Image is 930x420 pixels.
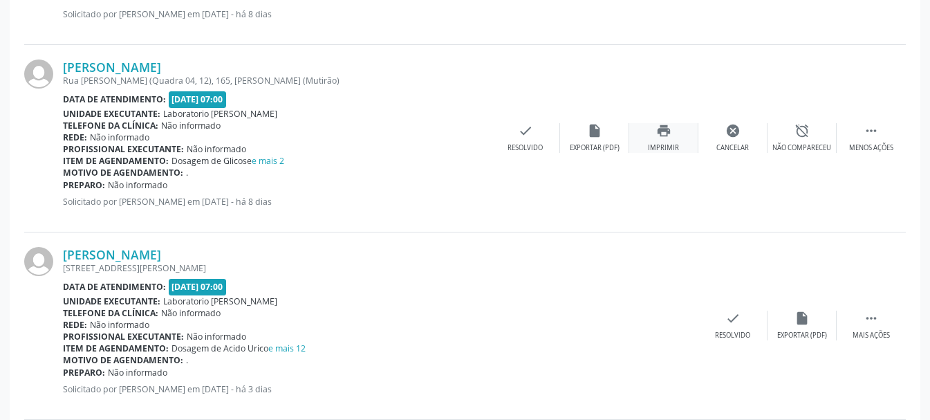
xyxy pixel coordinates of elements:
[63,247,161,262] a: [PERSON_NAME]
[63,8,491,20] p: Solicitado por [PERSON_NAME] em [DATE] - há 8 dias
[63,143,184,155] b: Profissional executante:
[187,331,246,343] span: Não informado
[24,60,53,89] img: img
[648,143,679,153] div: Imprimir
[715,331,750,340] div: Resolvido
[794,311,810,326] i: insert_drive_file
[63,179,105,191] b: Preparo:
[161,307,221,319] span: Não informado
[63,167,183,179] b: Motivo de agendamento:
[587,123,602,138] i: insert_drive_file
[794,123,810,138] i: alarm_off
[108,179,167,191] span: Não informado
[725,311,741,326] i: check
[656,123,671,138] i: print
[63,383,698,395] p: Solicitado por [PERSON_NAME] em [DATE] - há 3 dias
[108,367,167,378] span: Não informado
[163,108,277,120] span: Laboratorio [PERSON_NAME]
[63,60,161,75] a: [PERSON_NAME]
[252,155,284,167] a: e mais 2
[63,120,158,131] b: Telefone da clínica:
[186,167,188,179] span: .
[508,143,543,153] div: Resolvido
[63,75,491,86] div: Rua [PERSON_NAME] (Quadra 04, 12), 165, [PERSON_NAME] (Mutirão)
[849,143,893,153] div: Menos ações
[171,155,284,167] span: Dosagem de Glicose
[161,120,221,131] span: Não informado
[186,354,188,366] span: .
[63,262,698,274] div: [STREET_ADDRESS][PERSON_NAME]
[63,331,184,343] b: Profissional executante:
[63,354,183,366] b: Motivo de agendamento:
[63,281,166,293] b: Data de atendimento:
[63,307,158,319] b: Telefone da clínica:
[24,247,53,276] img: img
[187,143,246,155] span: Não informado
[163,295,277,307] span: Laboratorio [PERSON_NAME]
[171,343,306,354] span: Dosagem de Acido Urico
[63,367,105,378] b: Preparo:
[169,91,227,107] span: [DATE] 07:00
[169,279,227,295] span: [DATE] 07:00
[853,331,890,340] div: Mais ações
[864,311,879,326] i: 
[518,123,533,138] i: check
[90,131,149,143] span: Não informado
[268,343,306,354] a: e mais 12
[63,295,160,307] b: Unidade executante:
[63,319,87,331] b: Rede:
[63,108,160,120] b: Unidade executante:
[63,155,169,167] b: Item de agendamento:
[63,196,491,208] p: Solicitado por [PERSON_NAME] em [DATE] - há 8 dias
[90,319,149,331] span: Não informado
[716,143,749,153] div: Cancelar
[725,123,741,138] i: cancel
[777,331,827,340] div: Exportar (PDF)
[570,143,620,153] div: Exportar (PDF)
[63,93,166,105] b: Data de atendimento:
[864,123,879,138] i: 
[772,143,831,153] div: Não compareceu
[63,343,169,354] b: Item de agendamento:
[63,131,87,143] b: Rede:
